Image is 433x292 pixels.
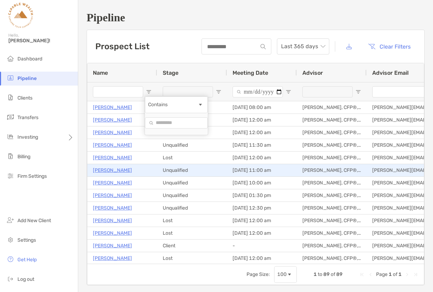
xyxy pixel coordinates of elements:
span: of [331,271,335,277]
div: [PERSON_NAME], CFP®, CIMA, CEPA [297,189,367,202]
div: Unqualified [157,189,227,202]
div: [PERSON_NAME], CFP®, CIMA, CEPA [297,114,367,126]
div: [DATE] 12:00 am [227,152,297,164]
span: Stage [163,70,178,76]
a: [PERSON_NAME] [93,153,132,162]
a: [PERSON_NAME] [93,191,132,200]
div: [PERSON_NAME], CFP®, CIMA, CEPA [297,139,367,151]
img: firm-settings icon [6,171,15,180]
input: Filter Value [145,117,208,129]
a: [PERSON_NAME] [93,103,132,112]
div: - [227,240,297,252]
span: Name [93,70,108,76]
img: dashboard icon [6,54,15,63]
h1: Pipeline [87,11,425,24]
img: billing icon [6,152,15,160]
div: [DATE] 08:00 am [227,101,297,114]
div: Client [157,240,227,252]
span: Transfers [17,115,38,121]
div: [PERSON_NAME], CFP®, CIMA, CEPA [297,240,367,252]
img: settings icon [6,235,15,244]
img: clients icon [6,93,15,102]
span: to [318,271,322,277]
div: [DATE] 12:00 am [227,126,297,139]
div: Last Page [413,272,418,277]
span: 1 [314,271,317,277]
div: Page Size: [247,271,270,277]
p: [PERSON_NAME] [93,216,132,225]
img: pipeline icon [6,74,15,82]
div: [DATE] 11:30 am [227,139,297,151]
div: [PERSON_NAME], CFP®, CIMA, CEPA [297,164,367,176]
div: Unqualified [157,202,227,214]
a: [PERSON_NAME] [93,141,132,149]
button: Open Filter Menu [355,89,361,95]
div: Previous Page [368,272,373,277]
span: Last 365 days [281,39,325,54]
span: of [393,271,397,277]
span: 89 [323,271,330,277]
div: [DATE] 10:00 am [227,177,297,189]
img: input icon [260,44,266,49]
span: Advisor [302,70,323,76]
div: Filtering operator [145,96,208,113]
img: transfers icon [6,113,15,121]
span: Meeting Date [233,70,268,76]
input: Name Filter Input [93,86,143,97]
img: Zoe Logo [8,3,33,28]
div: [PERSON_NAME], CFP®, CIMA, CEPA [297,214,367,227]
div: [DATE] 12:00 am [227,114,297,126]
img: investing icon [6,132,15,141]
h3: Prospect List [95,42,149,51]
div: [DATE] 12:00 am [227,252,297,264]
a: [PERSON_NAME] [93,128,132,137]
div: First Page [359,272,365,277]
span: Pipeline [17,75,37,81]
img: logout icon [6,275,15,283]
span: [PERSON_NAME]! [8,38,74,44]
a: [PERSON_NAME] [93,241,132,250]
span: Clients [17,95,32,101]
div: [PERSON_NAME], CFP®, CIMA, CEPA [297,202,367,214]
div: [PERSON_NAME], CFP®, CIMA, CEPA [297,152,367,164]
a: [PERSON_NAME] [93,178,132,187]
div: Lost [157,227,227,239]
a: [PERSON_NAME] [93,229,132,238]
div: [DATE] 12:00 am [227,227,297,239]
div: [DATE] 12:30 pm [227,202,297,214]
span: Billing [17,154,30,160]
span: Settings [17,237,36,243]
div: Column Filter [145,96,208,135]
button: Open Filter Menu [146,89,152,95]
a: [PERSON_NAME] [93,204,132,212]
div: Contains [148,102,198,108]
img: add_new_client icon [6,216,15,224]
div: [DATE] 11:00 am [227,164,297,176]
div: [DATE] 12:00 am [227,214,297,227]
span: Page [376,271,388,277]
div: [DATE] 01:30 pm [227,189,297,202]
a: [PERSON_NAME] [93,254,132,263]
div: [PERSON_NAME], CFP®, CIMA, CEPA [297,227,367,239]
span: Add New Client [17,218,51,224]
span: Dashboard [17,56,42,62]
div: Next Page [404,272,410,277]
input: Meeting Date Filter Input [233,86,283,97]
span: Firm Settings [17,173,47,179]
p: [PERSON_NAME] [93,116,132,124]
span: 89 [336,271,343,277]
button: Open Filter Menu [286,89,291,95]
div: Page Size [274,266,297,283]
a: [PERSON_NAME] [93,166,132,175]
img: get-help icon [6,255,15,263]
